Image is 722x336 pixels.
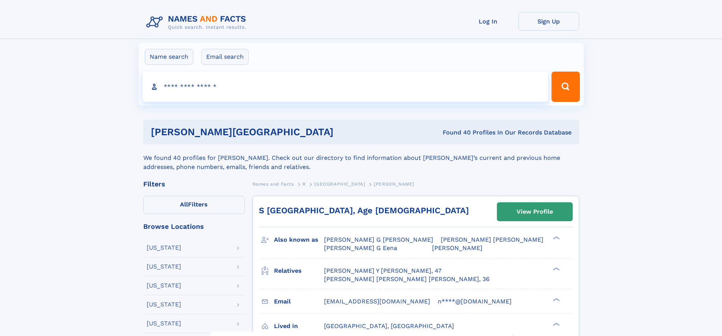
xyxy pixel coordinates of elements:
input: search input [143,72,548,102]
div: [US_STATE] [147,302,181,308]
div: [US_STATE] [147,264,181,270]
div: View Profile [517,203,553,220]
div: ❯ [551,322,560,327]
div: ❯ [551,266,560,271]
a: Log In [458,12,518,31]
span: [PERSON_NAME] G [PERSON_NAME] [324,236,433,243]
span: [PERSON_NAME] G Eena [324,244,397,252]
div: [US_STATE] [147,245,181,251]
div: We found 40 profiles for [PERSON_NAME]. Check out our directory to find information about [PERSON... [143,144,579,172]
h3: Relatives [274,264,324,277]
a: [GEOGRAPHIC_DATA] [314,179,365,189]
a: Sign Up [518,12,579,31]
img: Logo Names and Facts [143,12,252,33]
span: R [302,181,306,187]
label: Email search [201,49,249,65]
div: [US_STATE] [147,320,181,327]
a: R [302,179,306,189]
h3: Email [274,295,324,308]
div: [US_STATE] [147,283,181,289]
span: [EMAIL_ADDRESS][DOMAIN_NAME] [324,298,430,305]
label: Name search [145,49,193,65]
a: [PERSON_NAME] Y [PERSON_NAME], 47 [324,267,442,275]
h3: Also known as [274,233,324,246]
h3: Lived in [274,320,324,333]
span: [GEOGRAPHIC_DATA], [GEOGRAPHIC_DATA] [324,322,454,330]
a: S [GEOGRAPHIC_DATA], Age [DEMOGRAPHIC_DATA] [259,206,469,215]
button: Search Button [551,72,579,102]
span: [PERSON_NAME] [432,244,482,252]
a: View Profile [497,203,572,221]
span: All [180,201,188,208]
span: [PERSON_NAME] [PERSON_NAME] [441,236,543,243]
span: [PERSON_NAME] [374,181,414,187]
h1: [PERSON_NAME][GEOGRAPHIC_DATA] [151,127,388,137]
div: ❯ [551,236,560,241]
div: Filters [143,181,245,188]
label: Filters [143,196,245,214]
a: Names and Facts [252,179,294,189]
div: Browse Locations [143,223,245,230]
div: Found 40 Profiles In Our Records Database [388,128,572,137]
span: [GEOGRAPHIC_DATA] [314,181,365,187]
div: ❯ [551,297,560,302]
a: [PERSON_NAME] [PERSON_NAME] [PERSON_NAME], 36 [324,275,490,283]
